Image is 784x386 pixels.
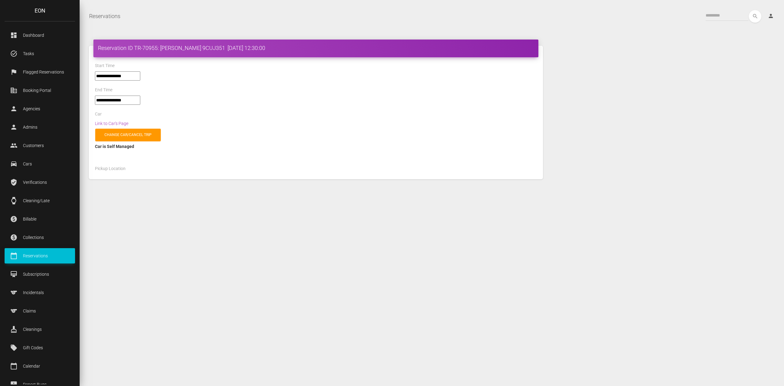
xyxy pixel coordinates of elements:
a: local_offer Gift Codes [5,340,75,355]
p: Agencies [9,104,70,113]
p: Verifications [9,178,70,187]
p: Incidentals [9,288,70,297]
a: people Customers [5,138,75,153]
a: card_membership Subscriptions [5,267,75,282]
i: person [768,13,774,19]
p: Reservations [9,251,70,260]
a: Reservations [89,9,120,24]
a: sports Incidentals [5,285,75,300]
p: Flagged Reservations [9,67,70,77]
p: Cleanings [9,325,70,334]
a: paid Collections [5,230,75,245]
a: corporate_fare Booking Portal [5,83,75,98]
a: Link to Car's Page [95,121,128,126]
a: flag Flagged Reservations [5,64,75,80]
p: Booking Portal [9,86,70,95]
label: End Time [95,87,112,93]
p: Cleaning/Late [9,196,70,205]
p: Billable [9,214,70,224]
p: Admins [9,123,70,132]
a: task_alt Tasks [5,46,75,61]
p: Calendar [9,361,70,371]
a: cleaning_services Cleanings [5,322,75,337]
a: dashboard Dashboard [5,28,75,43]
a: person [763,10,779,22]
label: Car [95,111,102,117]
a: paid Billable [5,211,75,227]
label: Start Time [95,63,115,69]
a: person Admins [5,119,75,135]
a: drive_eta Cars [5,156,75,172]
button: search [749,10,761,23]
a: person Agencies [5,101,75,116]
label: Pickup Location [95,166,126,172]
p: Dashboard [9,31,70,40]
p: Customers [9,141,70,150]
p: Tasks [9,49,70,58]
p: Gift Codes [9,343,70,352]
a: sports Claims [5,303,75,319]
a: calendar_today Reservations [5,248,75,263]
p: Subscriptions [9,270,70,279]
a: Change car/cancel trip [95,129,161,141]
a: watch Cleaning/Late [5,193,75,208]
p: Claims [9,306,70,316]
a: calendar_today Calendar [5,358,75,374]
p: Cars [9,159,70,168]
div: Car is Self Managed [95,143,537,150]
p: Collections [9,233,70,242]
a: verified_user Verifications [5,175,75,190]
h4: Reservation ID TR-70955: [PERSON_NAME] 9CUJ351 [DATE] 12:30:00 [98,44,534,52]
